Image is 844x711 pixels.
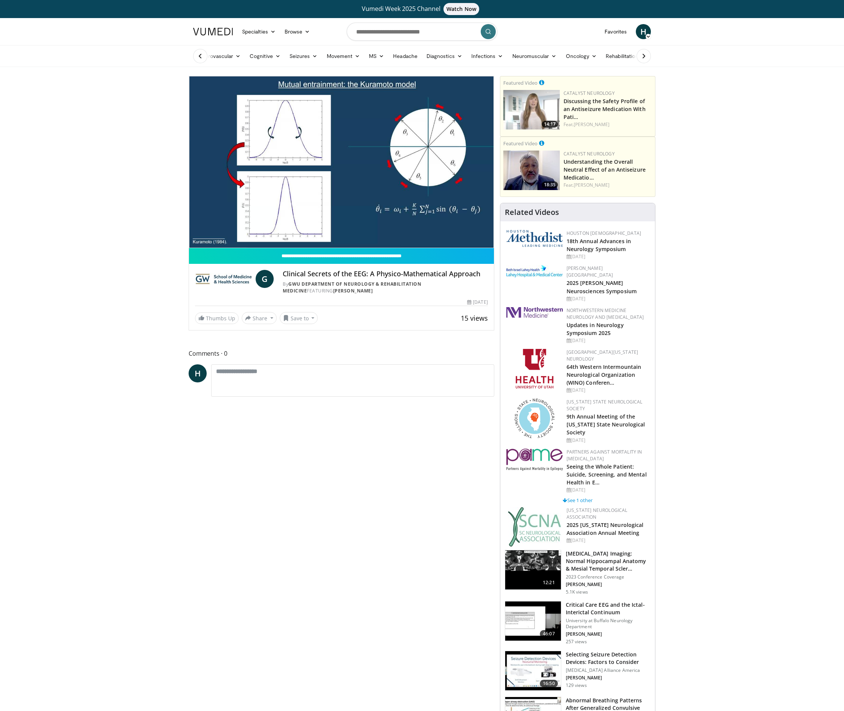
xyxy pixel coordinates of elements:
img: a5d5675c-9244-43ba-941e-9945d360acc0.150x105_q85_crop-smart_upscale.jpg [505,601,561,641]
a: 18:35 [503,151,560,190]
a: 2025 [PERSON_NAME] Neurosciences Symposium [567,279,637,294]
small: Featured Video [503,140,538,147]
a: [PERSON_NAME] [574,182,609,188]
button: Save to [280,312,318,324]
a: 2025 [US_STATE] Neurological Association Annual Meeting [567,521,644,536]
p: [PERSON_NAME] [566,582,651,588]
a: Headache [388,49,422,64]
a: Neuromuscular [508,49,561,64]
div: [DATE] [567,487,649,493]
a: Houston [DEMOGRAPHIC_DATA] [567,230,641,236]
p: 2023 Conference Coverage [566,574,651,580]
div: [DATE] [567,537,649,544]
div: [DATE] [567,253,649,260]
a: Vumedi Week 2025 ChannelWatch Now [194,3,650,15]
a: Northwestern Medicine Neurology and [MEDICAL_DATA] [567,307,644,320]
span: Watch Now [443,3,479,15]
a: 9th Annual Meeting of the [US_STATE] State Neurological Society [567,413,645,436]
a: 64th Western Intermountain Neurological Organization (WINO) Conferen… [567,363,641,386]
img: c23d0a25-a0b6-49e6-ba12-869cdc8b250a.png.150x105_q85_crop-smart_upscale.jpg [503,90,560,129]
div: [DATE] [567,295,649,302]
img: 6c4d1f96-10cf-45c9-9ea9-ef0d9b6bb473.150x105_q85_crop-smart_upscale.jpg [505,550,561,589]
input: Search topics, interventions [347,23,497,41]
div: [DATE] [567,387,649,394]
h4: Related Videos [505,208,559,217]
a: Updates in Neurology Symposium 2025 [567,321,624,336]
img: 61f69df2-2b99-440f-8b06-3635baa80772.150x105_q85_crop-smart_upscale.jpg [505,651,561,690]
span: 12:21 [540,579,558,586]
p: 5.1K views [566,589,588,595]
div: Feat. [564,121,652,128]
a: Catalyst Neurology [564,151,615,157]
h3: Critical Care EEG and the Ictal-Interictal Continuum [566,601,651,616]
video-js: Video Player [189,76,494,248]
h4: Clinical Secrets of the EEG: A Physico-Mathematical Approach [283,270,488,278]
a: 14:17 [503,90,560,129]
img: f6362829-b0a3-407d-a044-59546adfd345.png.150x105_q85_autocrop_double_scale_upscale_version-0.2.png [516,349,553,388]
span: 16:50 [540,680,558,687]
a: Specialties [238,24,280,39]
span: 18:35 [542,181,558,188]
img: eb8b354f-837c-42f6-ab3d-1e8ded9eaae7.png.150x105_q85_autocrop_double_scale_upscale_version-0.2.png [506,449,563,471]
h3: Selecting Seizure Detection Devices: Factors to Consider [566,651,651,666]
button: Share [242,312,277,324]
p: 257 views [566,639,587,645]
a: 18th Annual Advances in Neurology Symposium [567,238,631,253]
a: Diagnostics [422,49,467,64]
a: Movement [322,49,365,64]
img: e7977282-282c-4444-820d-7cc2733560fd.jpg.150x105_q85_autocrop_double_scale_upscale_version-0.2.jpg [506,265,563,277]
a: H [189,364,207,382]
a: [US_STATE] State Neurological Society [567,399,643,412]
a: Partners Against Mortality in [MEDICAL_DATA] [567,449,642,462]
a: Seizures [285,49,322,64]
a: H [636,24,651,39]
div: [DATE] [567,437,649,444]
span: Comments 0 [189,349,494,358]
small: Featured Video [503,79,538,86]
div: Feat. [564,182,652,189]
p: [PERSON_NAME] [566,631,651,637]
img: VuMedi Logo [193,28,233,35]
img: b123db18-9392-45ae-ad1d-42c3758a27aa.jpg.150x105_q85_autocrop_double_scale_upscale_version-0.2.jpg [508,507,561,547]
span: 14:17 [542,121,558,128]
a: 12:21 [MEDICAL_DATA] Imaging: Normal Hippocampal Anatomy & Mesial Temporal Scler… 2023 Conference... [505,550,651,595]
div: [DATE] [467,299,488,306]
a: [PERSON_NAME] [574,121,609,128]
p: 129 views [566,682,587,688]
a: See 1 other [563,497,593,504]
a: Catalyst Neurology [564,90,615,96]
a: Cognitive [245,49,285,64]
a: Rehabilitation [601,49,643,64]
a: Cerebrovascular [189,49,245,64]
img: 01bfc13d-03a0-4cb7-bbaa-2eb0a1ecb046.png.150x105_q85_crop-smart_upscale.jpg [503,151,560,190]
a: [PERSON_NAME][GEOGRAPHIC_DATA] [567,265,613,278]
p: [MEDICAL_DATA] Alliance America [566,667,651,673]
span: 46:07 [540,630,558,638]
a: GWU Department of Neurology & Rehabilitation Medicine [283,281,421,294]
img: GWU Department of Neurology & Rehabilitation Medicine [195,270,253,288]
h3: [MEDICAL_DATA] Imaging: Normal Hippocampal Anatomy & Mesial Temporal Scler… [566,550,651,572]
img: 5e4488cc-e109-4a4e-9fd9-73bb9237ee91.png.150x105_q85_autocrop_double_scale_upscale_version-0.2.png [506,230,563,247]
img: 71a8b48c-8850-4916-bbdd-e2f3ccf11ef9.png.150x105_q85_autocrop_double_scale_upscale_version-0.2.png [515,399,555,438]
a: Seeing the Whole Patient: Suicide, Screening, and Mental Health in E… [567,463,647,486]
a: MS [364,49,388,64]
a: Discussing the Safety Profile of an Antiseizure Medication With Pati… [564,97,646,120]
a: Understanding the Overall Neutral Effect of an Antiseizure Medicatio… [564,158,646,181]
a: Infections [467,49,508,64]
p: University at Buffalo Neurology Department [566,618,651,630]
a: G [256,270,274,288]
span: 15 views [461,314,488,323]
a: 46:07 Critical Care EEG and the Ictal-Interictal Continuum University at Buffalo Neurology Depart... [505,601,651,645]
div: By FEATURING [283,281,488,294]
a: 16:50 Selecting Seizure Detection Devices: Factors to Consider [MEDICAL_DATA] Alliance America [P... [505,651,651,691]
a: [PERSON_NAME] [333,288,373,294]
a: Favorites [600,24,631,39]
a: [GEOGRAPHIC_DATA][US_STATE] Neurology [567,349,638,362]
a: Browse [280,24,315,39]
p: [PERSON_NAME] [566,675,651,681]
img: 2a462fb6-9365-492a-ac79-3166a6f924d8.png.150x105_q85_autocrop_double_scale_upscale_version-0.2.jpg [506,307,563,318]
a: Oncology [561,49,602,64]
